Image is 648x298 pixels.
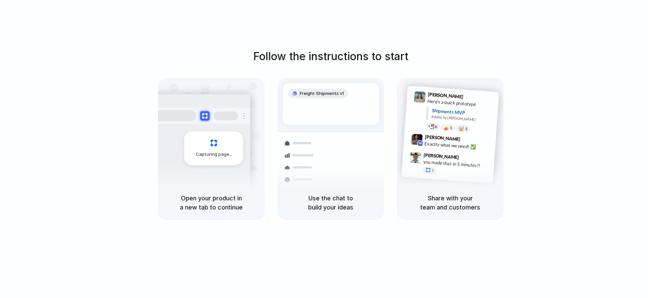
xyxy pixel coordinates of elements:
[405,194,495,212] h5: Share with your team and customers
[435,125,437,128] span: 8
[424,140,492,151] div: Exactly what we need! ✅
[300,90,344,97] span: Freight Shipments v1
[432,107,494,118] div: Shipments MVP
[465,127,467,131] span: 3
[428,91,463,100] span: [PERSON_NAME]
[286,194,376,212] h5: Use the chat to build your ideas
[459,126,464,131] div: 🤯
[465,94,479,102] span: 9:41 AM
[196,151,233,158] span: Capturing page
[431,114,493,124] div: Added by [PERSON_NAME]
[424,151,459,161] span: [PERSON_NAME]
[253,48,408,65] h1: Follow the instructions to start
[461,154,475,163] span: 9:47 AM
[450,126,452,130] span: 5
[425,133,460,143] span: [PERSON_NAME]
[462,136,476,144] span: 9:42 AM
[166,194,256,212] h5: Open your product in a new tab to continue
[423,158,490,170] div: you made that in 5 minutes?!
[432,169,434,172] span: 1
[427,98,495,109] div: Here's a quick prototype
